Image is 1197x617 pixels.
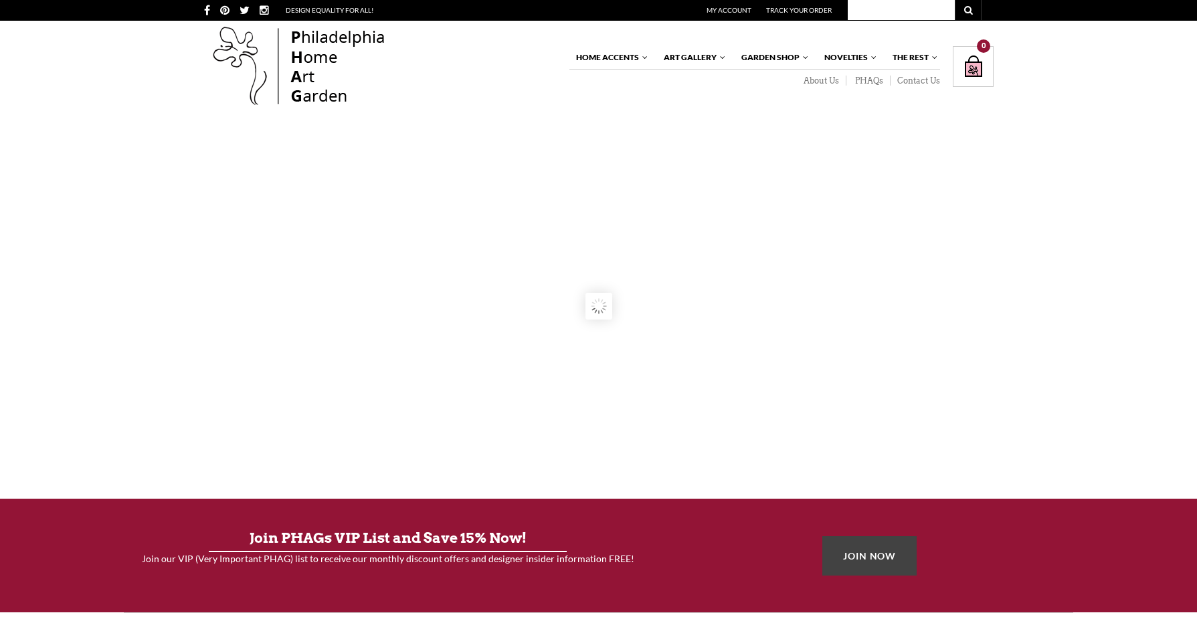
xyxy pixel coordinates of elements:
[795,76,846,86] a: About Us
[891,76,940,86] a: Contact Us
[735,46,810,69] a: Garden Shop
[818,46,878,69] a: Novelties
[707,6,751,14] a: My Account
[30,525,745,551] h3: Join PHAGs VIP List and Save 15% Now!
[846,76,891,86] a: PHAQs
[657,46,727,69] a: Art Gallery
[569,46,649,69] a: Home Accents
[886,46,939,69] a: The Rest
[30,552,745,566] h4: Join our VIP (Very Important PHAG) list to receive our monthly discount offers and designer insid...
[977,39,990,53] div: 0
[822,536,917,576] a: JOIN NOW
[766,6,832,14] a: Track Your Order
